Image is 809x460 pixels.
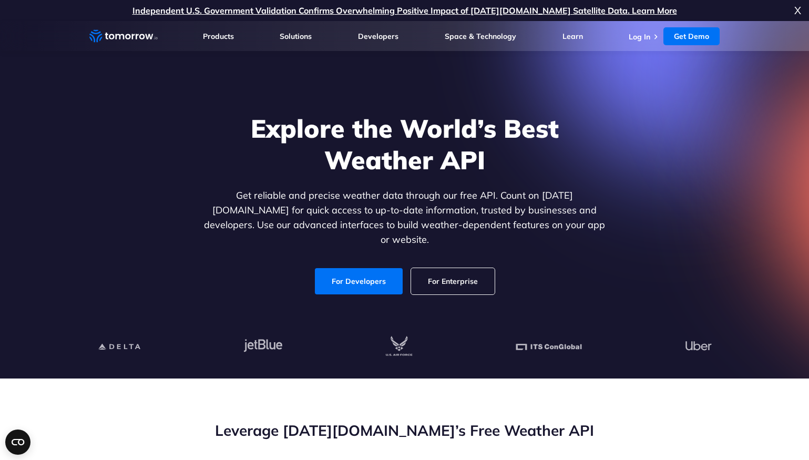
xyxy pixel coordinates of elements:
[445,32,516,41] a: Space & Technology
[562,32,583,41] a: Learn
[202,113,608,176] h1: Explore the World’s Best Weather API
[411,268,495,294] a: For Enterprise
[315,268,403,294] a: For Developers
[89,421,720,441] h2: Leverage [DATE][DOMAIN_NAME]’s Free Weather API
[358,32,398,41] a: Developers
[202,188,608,247] p: Get reliable and precise weather data through our free API. Count on [DATE][DOMAIN_NAME] for quic...
[132,5,677,16] a: Independent U.S. Government Validation Confirms Overwhelming Positive Impact of [DATE][DOMAIN_NAM...
[280,32,312,41] a: Solutions
[5,430,30,455] button: Open CMP widget
[203,32,234,41] a: Products
[89,28,158,44] a: Home link
[663,27,720,45] a: Get Demo
[629,32,650,42] a: Log In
